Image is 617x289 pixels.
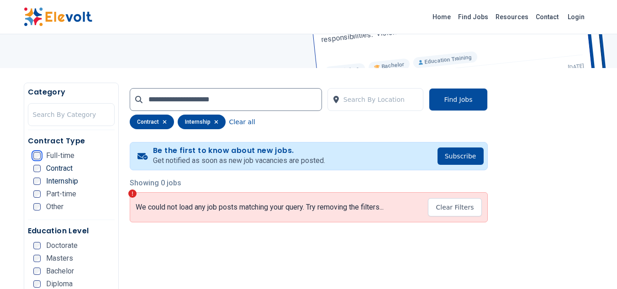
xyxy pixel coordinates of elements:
input: Bachelor [33,268,41,275]
input: Part-time [33,190,41,198]
span: Doctorate [46,242,78,249]
span: Internship [46,178,78,185]
span: Contract [46,165,73,172]
span: Bachelor [46,268,74,275]
button: Find Jobs [429,88,487,111]
a: Home [429,10,454,24]
img: Elevolt [24,7,92,26]
a: Contact [532,10,562,24]
span: Other [46,203,63,210]
span: Diploma [46,280,73,288]
span: Part-time [46,190,76,198]
div: contract [130,115,174,129]
a: Resources [492,10,532,24]
a: Find Jobs [454,10,492,24]
input: Other [33,203,41,210]
input: Internship [33,178,41,185]
button: Clear Filters [428,198,481,216]
a: Login [562,8,590,26]
h4: Be the first to know about new jobs. [153,146,325,155]
button: Clear all [229,115,255,129]
p: Get notified as soon as new job vacancies are posted. [153,155,325,166]
span: Masters [46,255,73,262]
h5: Contract Type [28,136,115,147]
div: internship [178,115,226,129]
input: Contract [33,165,41,172]
button: Subscribe [438,147,484,165]
p: Showing 0 jobs [130,178,488,189]
input: Doctorate [33,242,41,249]
p: We could not load any job posts matching your query. Try removing the filters... [136,203,384,212]
input: Masters [33,255,41,262]
iframe: Chat Widget [571,245,617,289]
input: Full-time [33,152,41,159]
h5: Education Level [28,226,115,236]
input: Diploma [33,280,41,288]
h5: Category [28,87,115,98]
span: Full-time [46,152,74,159]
